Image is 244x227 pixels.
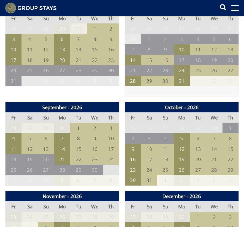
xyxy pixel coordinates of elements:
th: Mo [174,13,190,24]
th: Fr [125,201,141,212]
th: Sa [22,112,38,123]
td: 26 [206,65,222,76]
td: 28 [174,123,190,134]
td: 7 [206,133,222,144]
td: 1 [22,76,38,86]
td: 25 [22,65,38,76]
td: 5 [38,34,54,45]
td: 30 [103,65,119,76]
td: 23 [87,154,103,165]
td: 8 [141,44,157,55]
td: 6 [222,34,239,45]
td: 29 [54,23,71,34]
td: 7 [125,44,141,55]
td: 2 [174,175,190,186]
th: Tu [190,13,206,24]
td: 24 [174,65,190,76]
td: 4 [157,133,174,144]
td: 2 [38,76,54,86]
th: Mo [174,112,190,123]
td: 17 [103,144,119,154]
td: 25 [190,65,206,76]
td: 30 [222,23,239,34]
th: Fr [125,112,141,123]
td: 26 [38,65,54,76]
td: 11 [157,144,174,154]
th: Th [103,201,119,212]
td: 9 [103,34,119,45]
td: 4 [22,34,38,45]
td: 27 [70,212,87,223]
td: 7 [70,34,87,45]
td: 2 [103,23,119,34]
td: 2 [87,123,103,134]
td: 21 [54,154,71,165]
td: 6 [190,133,206,144]
td: 6 [54,34,71,45]
th: December - 2026 [125,191,239,202]
td: 22 [87,55,103,65]
td: 30 [87,165,103,175]
td: 28 [54,165,71,175]
th: We [206,201,222,212]
td: 11 [22,44,38,55]
td: 14 [70,44,87,55]
th: Sa [141,201,157,212]
td: 4 [38,175,54,186]
td: 28 [190,23,206,34]
td: 28 [125,76,141,86]
td: 7 [87,175,103,186]
td: 3 [222,76,239,86]
td: 13 [222,44,239,55]
td: 14 [54,144,71,154]
td: 5 [206,34,222,45]
td: 15 [87,44,103,55]
td: 12 [22,144,38,154]
td: 26 [157,23,174,34]
td: 20 [222,55,239,65]
td: 9 [87,133,103,144]
td: 19 [22,154,38,165]
th: Su [157,201,174,212]
td: 20 [54,55,71,65]
td: 27 [157,123,174,134]
td: 30 [174,212,190,223]
th: Tu [190,112,206,123]
td: 27 [174,23,190,34]
th: Fr [5,112,22,123]
td: 1 [222,123,239,134]
td: 1 [190,212,206,223]
td: 23 [125,165,141,175]
td: 3 [174,34,190,45]
td: 26 [141,123,157,134]
td: 21 [125,65,141,76]
th: Su [157,13,174,24]
th: Fr [125,13,141,24]
td: 12 [38,44,54,55]
td: 4 [70,76,87,86]
td: 8 [103,175,119,186]
td: 1 [70,123,87,134]
td: 31 [141,175,157,186]
td: 25 [157,165,174,175]
td: 25 [5,165,22,175]
td: 16 [87,144,103,154]
td: 19 [174,154,190,165]
td: 29 [157,212,174,223]
th: Sa [22,201,38,212]
td: 17 [141,154,157,165]
td: 22 [141,65,157,76]
td: 22 [222,154,239,165]
td: 26 [54,212,71,223]
td: 31 [125,34,141,45]
td: 11 [190,44,206,55]
td: 30 [38,123,54,134]
td: 28 [5,123,22,134]
td: 26 [22,165,38,175]
td: 2 [206,76,222,86]
td: 2 [125,133,141,144]
td: 5 [22,133,38,144]
td: 27 [222,65,239,76]
td: 20 [190,154,206,165]
td: 30 [206,123,222,134]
